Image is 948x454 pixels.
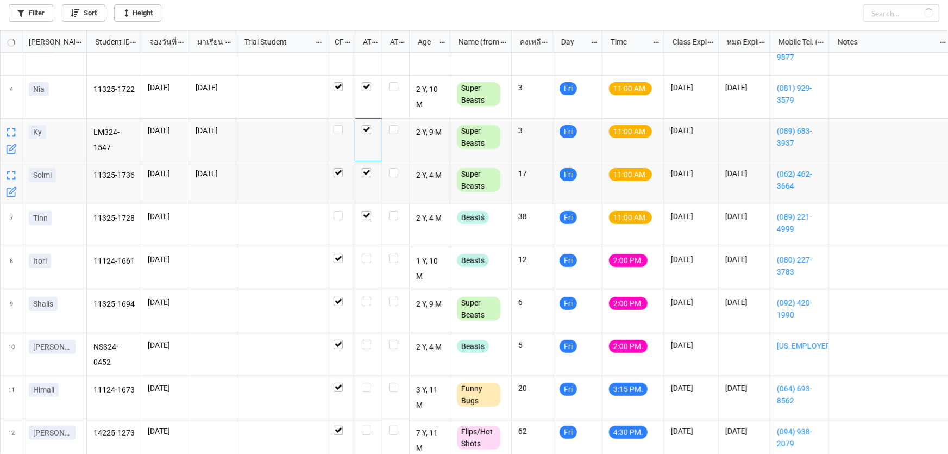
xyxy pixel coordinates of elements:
[609,211,652,224] div: 11:00 AM.
[457,125,500,149] div: Super Beasts
[8,376,15,419] span: 11
[457,297,500,321] div: Super Beasts
[416,383,444,412] p: 3 Y, 11 M
[33,427,71,438] p: [PERSON_NAME]
[328,36,344,48] div: CF
[33,84,45,95] p: Nia
[238,36,315,48] div: Trial Student
[416,211,444,226] p: 2 Y, 4 M
[725,426,763,437] p: [DATE]
[457,211,489,224] div: Beasts
[560,383,577,396] div: Fri
[22,36,75,48] div: [PERSON_NAME] Name
[777,168,822,192] a: (062) 462-3664
[560,426,577,439] div: Fri
[725,211,763,222] p: [DATE]
[196,82,229,93] p: [DATE]
[725,297,763,308] p: [DATE]
[777,383,822,407] a: (064) 693-8562
[10,247,13,290] span: 8
[148,254,182,265] p: [DATE]
[33,384,54,395] p: Himali
[609,125,652,138] div: 11:00 AM.
[191,36,225,48] div: มาเรียน
[671,168,712,179] p: [DATE]
[148,340,182,351] p: [DATE]
[513,36,542,48] div: คงเหลือ (from Nick Name)
[416,297,444,312] p: 2 Y, 9 M
[33,341,71,352] p: [PERSON_NAME]
[1,31,87,53] div: grid
[560,297,577,310] div: Fri
[720,36,758,48] div: หมด Expired date (from [PERSON_NAME] Name)
[725,82,763,93] p: [DATE]
[518,383,546,394] p: 20
[609,426,648,439] div: 4:30 PM.
[196,125,229,136] p: [DATE]
[518,211,546,222] p: 38
[416,254,444,283] p: 1 Y, 10 M
[93,297,135,312] p: 11325-1694
[148,426,182,437] p: [DATE]
[457,383,500,407] div: Funny Bugs
[93,82,135,97] p: 11325-1722
[10,204,13,247] span: 7
[671,297,712,308] p: [DATE]
[457,168,500,192] div: Super Beasts
[457,426,500,450] div: Flips/Hot Shots
[62,4,105,22] a: Sort
[725,168,763,179] p: [DATE]
[609,254,648,267] div: 2:00 PM.
[416,340,444,355] p: 2 Y, 4 M
[10,290,13,333] span: 9
[93,125,135,154] p: LM324-1547
[671,254,712,265] p: [DATE]
[671,340,712,351] p: [DATE]
[148,168,182,179] p: [DATE]
[560,254,577,267] div: Fri
[518,426,546,437] p: 62
[772,36,817,48] div: Mobile Tel. (from Nick Name)
[411,36,439,48] div: Age
[777,340,822,352] a: [US_EMPLOYER_IDENTIFICATION_NUMBER]
[452,36,500,48] div: Name (from Class)
[93,340,135,369] p: NS324-0452
[518,82,546,93] p: 3
[93,254,135,269] p: 11124-1661
[196,168,229,179] p: [DATE]
[863,4,939,22] input: Search...
[356,36,372,48] div: ATT
[9,4,53,22] a: Filter
[560,82,577,95] div: Fri
[416,125,444,140] p: 2 Y, 9 M
[671,426,712,437] p: [DATE]
[609,297,648,310] div: 2:00 PM.
[609,340,648,353] div: 2:00 PM.
[560,168,577,181] div: Fri
[555,36,591,48] div: Day
[831,36,940,48] div: Notes
[33,170,52,181] p: Solmi
[518,168,546,179] p: 17
[609,82,652,95] div: 11:00 AM.
[725,383,763,394] p: [DATE]
[518,254,546,265] p: 12
[148,82,182,93] p: [DATE]
[33,298,53,309] p: Shalis
[725,254,763,265] p: [DATE]
[93,383,135,398] p: 11124-1673
[777,211,822,235] a: (089) 221-4999
[777,125,822,149] a: (089) 683-3937
[560,125,577,138] div: Fri
[671,383,712,394] p: [DATE]
[93,211,135,226] p: 11325-1728
[777,82,822,106] a: (081) 929-3579
[416,168,444,183] p: 2 Y, 4 M
[457,254,489,267] div: Beasts
[10,33,13,75] span: 3
[33,127,42,138] p: Ky
[148,383,182,394] p: [DATE]
[93,426,135,441] p: 14225-1273
[89,36,129,48] div: Student ID (from [PERSON_NAME] Name)
[143,36,178,48] div: จองวันที่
